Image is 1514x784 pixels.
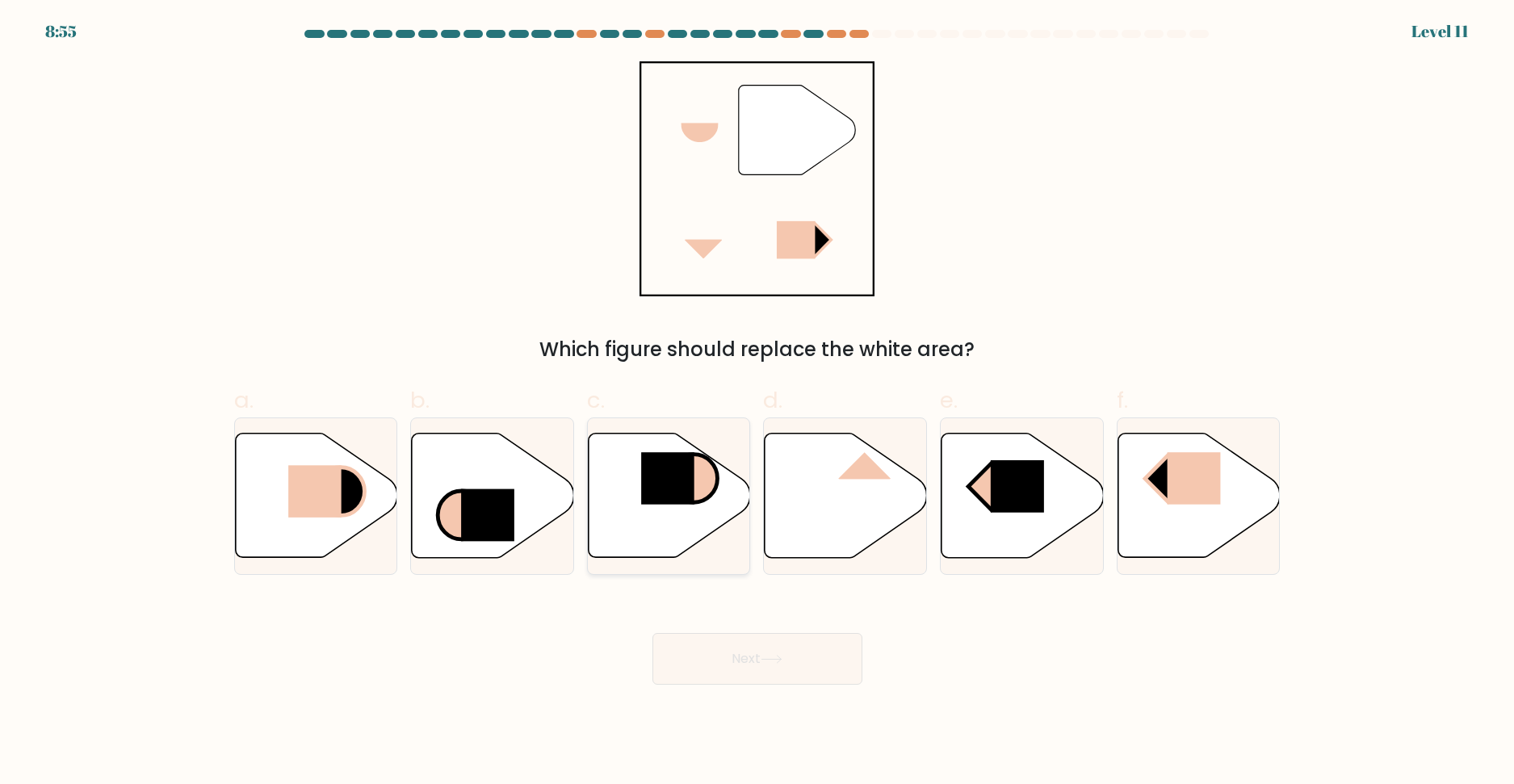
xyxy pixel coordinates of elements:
[244,335,1271,364] div: Which figure should replace the white area?
[763,384,782,416] span: d.
[1411,19,1469,44] div: Level 11
[652,633,862,685] button: Next
[45,19,77,44] div: 8:55
[739,86,856,175] g: "
[587,384,605,416] span: c.
[234,384,254,416] span: a.
[410,384,430,416] span: b.
[940,384,958,416] span: e.
[1117,384,1128,416] span: f.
